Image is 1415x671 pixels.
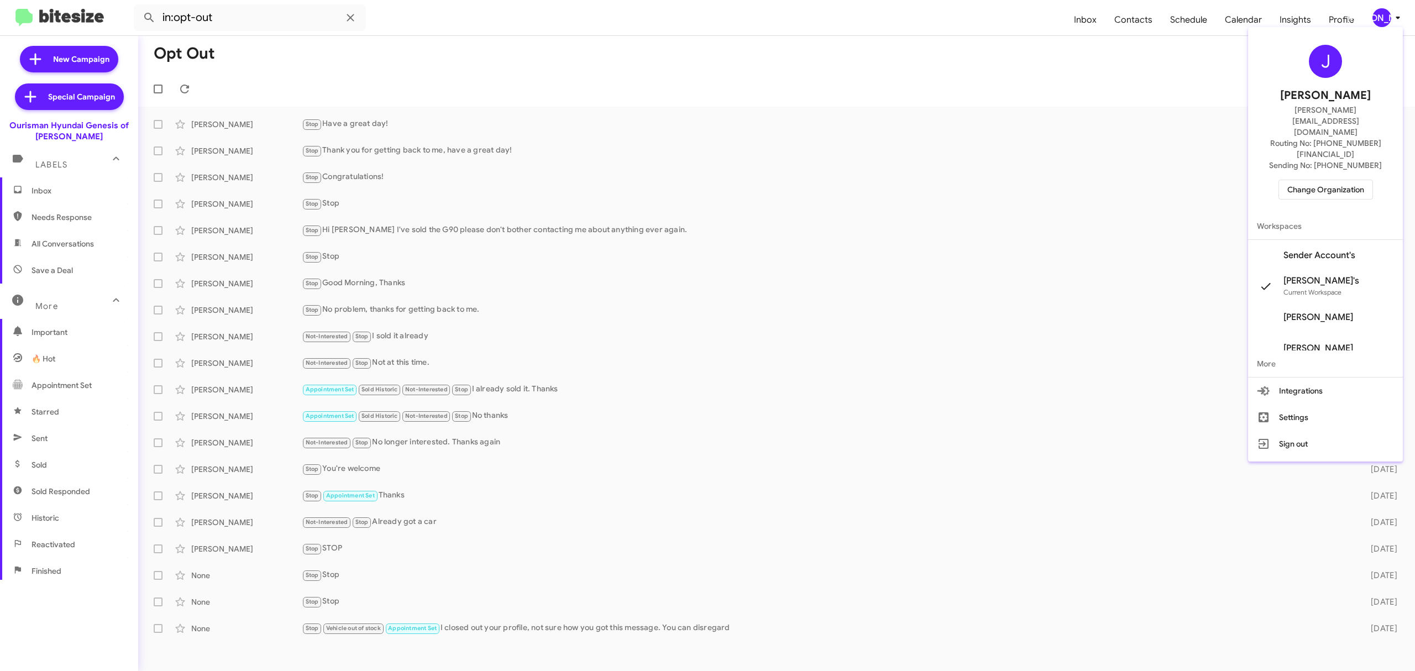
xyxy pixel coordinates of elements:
[1269,160,1382,171] span: Sending No: [PHONE_NUMBER]
[1248,350,1403,377] span: More
[1280,87,1371,104] span: [PERSON_NAME]
[1261,104,1390,138] span: [PERSON_NAME][EMAIL_ADDRESS][DOMAIN_NAME]
[1283,250,1355,261] span: Sender Account's
[1287,180,1364,199] span: Change Organization
[1283,343,1353,354] span: [PERSON_NAME]
[1248,378,1403,404] button: Integrations
[1283,312,1353,323] span: [PERSON_NAME]
[1309,45,1342,78] div: J
[1283,288,1341,296] span: Current Workspace
[1248,431,1403,457] button: Sign out
[1283,275,1359,286] span: [PERSON_NAME]'s
[1261,138,1390,160] span: Routing No: [PHONE_NUMBER][FINANCIAL_ID]
[1248,213,1403,239] span: Workspaces
[1248,404,1403,431] button: Settings
[1278,180,1373,200] button: Change Organization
